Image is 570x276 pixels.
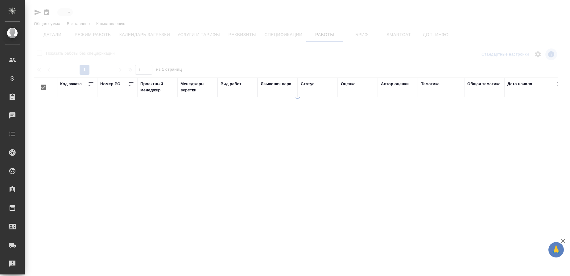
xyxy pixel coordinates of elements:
[100,81,120,87] div: Номер PO
[341,81,356,87] div: Оценка
[467,81,501,87] div: Общая тематика
[548,242,564,257] button: 🙏
[60,81,82,87] div: Код заказа
[421,81,440,87] div: Тематика
[507,81,532,87] div: Дата начала
[551,243,561,256] span: 🙏
[180,81,214,93] div: Менеджеры верстки
[221,81,242,87] div: Вид работ
[261,81,291,87] div: Языковая пара
[140,81,174,93] div: Проектный менеджер
[301,81,315,87] div: Статус
[381,81,409,87] div: Автор оценки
